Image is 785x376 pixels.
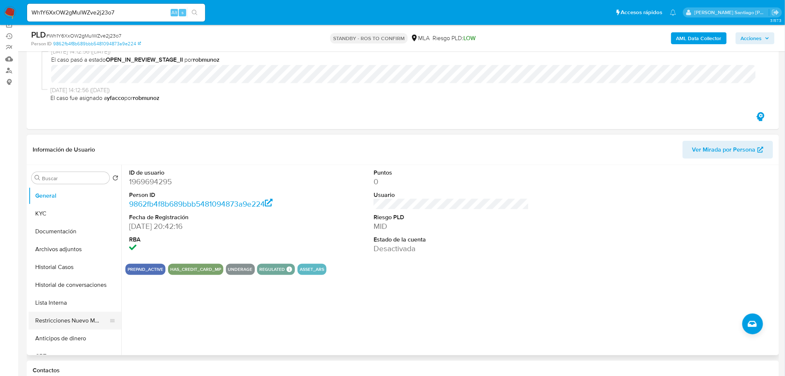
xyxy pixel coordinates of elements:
[29,294,121,312] button: Lista Interna
[171,9,177,16] span: Alt
[683,141,773,159] button: Ver Mirada por Persona
[107,94,124,102] b: yfacco
[736,32,775,44] button: Acciones
[31,40,52,47] b: Person ID
[463,34,476,42] span: LOW
[29,312,115,330] button: Restricciones Nuevo Mundo
[27,8,205,17] input: Buscar usuario o caso...
[330,33,408,43] p: STANDBY - ROS TO CONFIRM
[129,198,273,209] a: 9862fb4f8b689bbb5481094873a9e224
[42,175,106,182] input: Buscar
[46,32,121,39] span: # Wh1Y6XxOW2gMulWZve2j23o7
[51,56,761,64] span: El caso pasó a estado por
[129,176,285,187] dd: 1969694295
[53,40,141,47] a: 9862fb4f8b689bbb5481094873a9e224
[374,169,529,177] dt: Puntos
[676,32,722,44] b: AML Data Collector
[374,213,529,221] dt: Riesgo PLD
[29,187,121,205] button: General
[670,9,676,16] a: Notificaciones
[741,32,762,44] span: Acciones
[621,9,663,16] span: Accesos rápidos
[29,347,121,365] button: CBT
[29,223,121,240] button: Documentación
[50,94,761,102] span: El caso fue asignado a por
[29,258,121,276] button: Historial Casos
[29,240,121,258] button: Archivos adjuntos
[411,34,430,42] div: MLA
[433,34,476,42] span: Riesgo PLD:
[50,86,761,94] span: [DATE] 14:12:56 ([DATE])
[193,55,220,64] b: robmunoz
[694,9,769,16] p: roberto.munoz@mercadolibre.com
[129,236,285,244] dt: RBA
[374,176,529,187] dd: 0
[129,191,285,199] dt: Person ID
[31,29,46,40] b: PLD
[374,191,529,199] dt: Usuario
[692,141,756,159] span: Ver Mirada por Persona
[51,48,761,56] span: [DATE] 14:12:56 ([DATE])
[29,205,121,223] button: KYC
[770,17,781,23] span: 3.157.3
[671,32,727,44] button: AML Data Collector
[129,221,285,231] dd: [DATE] 20:42:16
[374,221,529,231] dd: MID
[106,55,183,64] b: OPEN_IN_REVIEW_STAGE_II
[374,236,529,244] dt: Estado de la cuenta
[129,169,285,177] dt: ID de usuario
[772,9,779,16] a: Salir
[133,94,160,102] b: robmunoz
[181,9,184,16] span: s
[112,175,118,183] button: Volver al orden por defecto
[29,330,121,347] button: Anticipos de dinero
[129,213,285,221] dt: Fecha de Registración
[374,243,529,254] dd: Desactivada
[187,7,202,18] button: search-icon
[33,146,95,153] h1: Información de Usuario
[33,367,773,374] h1: Contactos
[29,276,121,294] button: Historial de conversaciones
[35,175,40,181] button: Buscar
